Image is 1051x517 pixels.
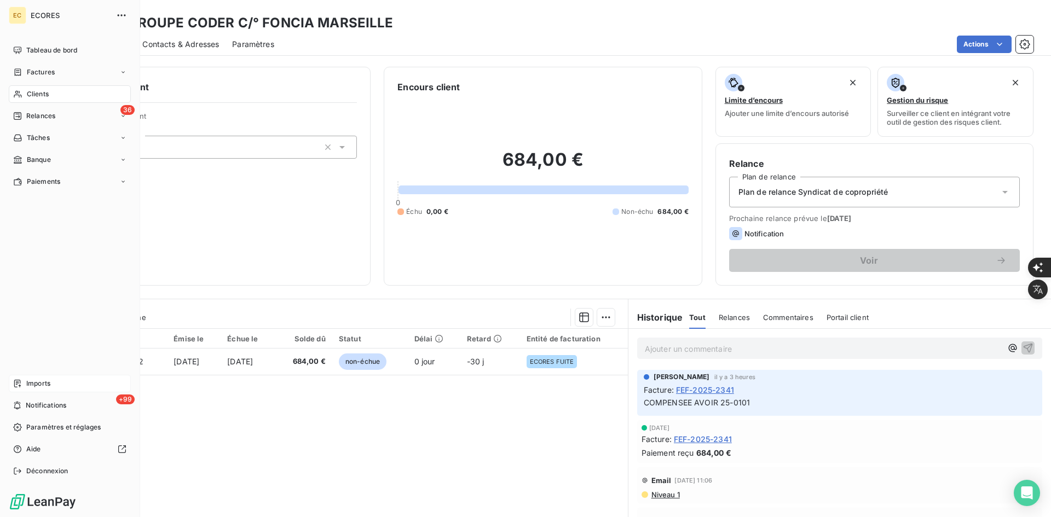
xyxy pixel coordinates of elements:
[467,334,513,343] div: Retard
[877,67,1033,137] button: Gestion du risqueSurveiller ce client en intégrant votre outil de gestion des risques client.
[644,384,674,396] span: Facture :
[426,207,448,217] span: 0,00 €
[96,13,394,33] h3: SDC GROUPE CODER C/° FONCIA MARSEILLE
[26,466,68,476] span: Déconnexion
[282,334,326,343] div: Solde dû
[621,207,653,217] span: Non-échu
[282,356,326,367] span: 684,00 €
[467,357,484,366] span: -30 j
[27,133,50,143] span: Tâches
[27,155,51,165] span: Banque
[957,36,1012,53] button: Actions
[657,207,688,217] span: 684,00 €
[120,105,135,115] span: 36
[31,11,109,20] span: ECORES
[738,187,888,197] span: Plan de relance Syndicat de copropriété
[887,109,1024,126] span: Surveiller ce client en intégrant votre outil de gestion des risques client.
[763,313,813,322] span: Commentaires
[26,422,101,432] span: Paramètres et réglages
[414,334,454,343] div: Délai
[644,398,750,407] span: COMPENSEE AVOIR 25-0101
[174,334,214,343] div: Émise le
[676,384,734,396] span: FEF-2025-2341
[174,357,199,366] span: [DATE]
[26,111,55,121] span: Relances
[406,207,422,217] span: Échu
[719,313,750,322] span: Relances
[397,80,460,94] h6: Encours client
[339,334,401,343] div: Statut
[674,433,732,445] span: FEF-2025-2341
[530,358,574,365] span: ECORES FUITE
[729,214,1020,223] span: Prochaine relance prévue le
[742,256,996,265] span: Voir
[1014,480,1040,506] div: Open Intercom Messenger
[9,440,131,458] a: Aide
[827,214,852,223] span: [DATE]
[689,313,706,322] span: Tout
[27,67,55,77] span: Factures
[649,425,670,431] span: [DATE]
[674,477,712,484] span: [DATE] 11:06
[26,45,77,55] span: Tableau de bord
[26,444,41,454] span: Aide
[744,229,784,238] span: Notification
[397,149,688,182] h2: 684,00 €
[650,490,680,499] span: Niveau 1
[651,476,672,485] span: Email
[9,7,26,24] div: EC
[827,313,869,322] span: Portail client
[414,357,435,366] span: 0 jour
[339,353,386,370] span: non-échue
[654,372,710,382] span: [PERSON_NAME]
[26,400,66,410] span: Notifications
[232,39,274,50] span: Paramètres
[9,493,77,510] img: Logo LeanPay
[66,80,357,94] h6: Informations client
[887,96,948,104] span: Gestion du risque
[27,177,60,187] span: Paiements
[142,39,219,50] span: Contacts & Adresses
[729,249,1020,272] button: Voir
[27,89,49,99] span: Clients
[116,394,135,404] span: +99
[26,379,50,388] span: Imports
[729,157,1020,170] h6: Relance
[714,374,755,380] span: il y a 3 heures
[88,112,357,127] span: Propriétés Client
[696,447,731,458] span: 684,00 €
[227,334,268,343] div: Échue le
[725,96,783,104] span: Limite d’encours
[715,67,871,137] button: Limite d’encoursAjouter une limite d’encours autorisé
[396,198,400,207] span: 0
[642,447,694,458] span: Paiement reçu
[227,357,253,366] span: [DATE]
[527,334,621,343] div: Entité de facturation
[642,433,672,445] span: Facture :
[628,311,683,324] h6: Historique
[725,109,849,118] span: Ajouter une limite d’encours autorisé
